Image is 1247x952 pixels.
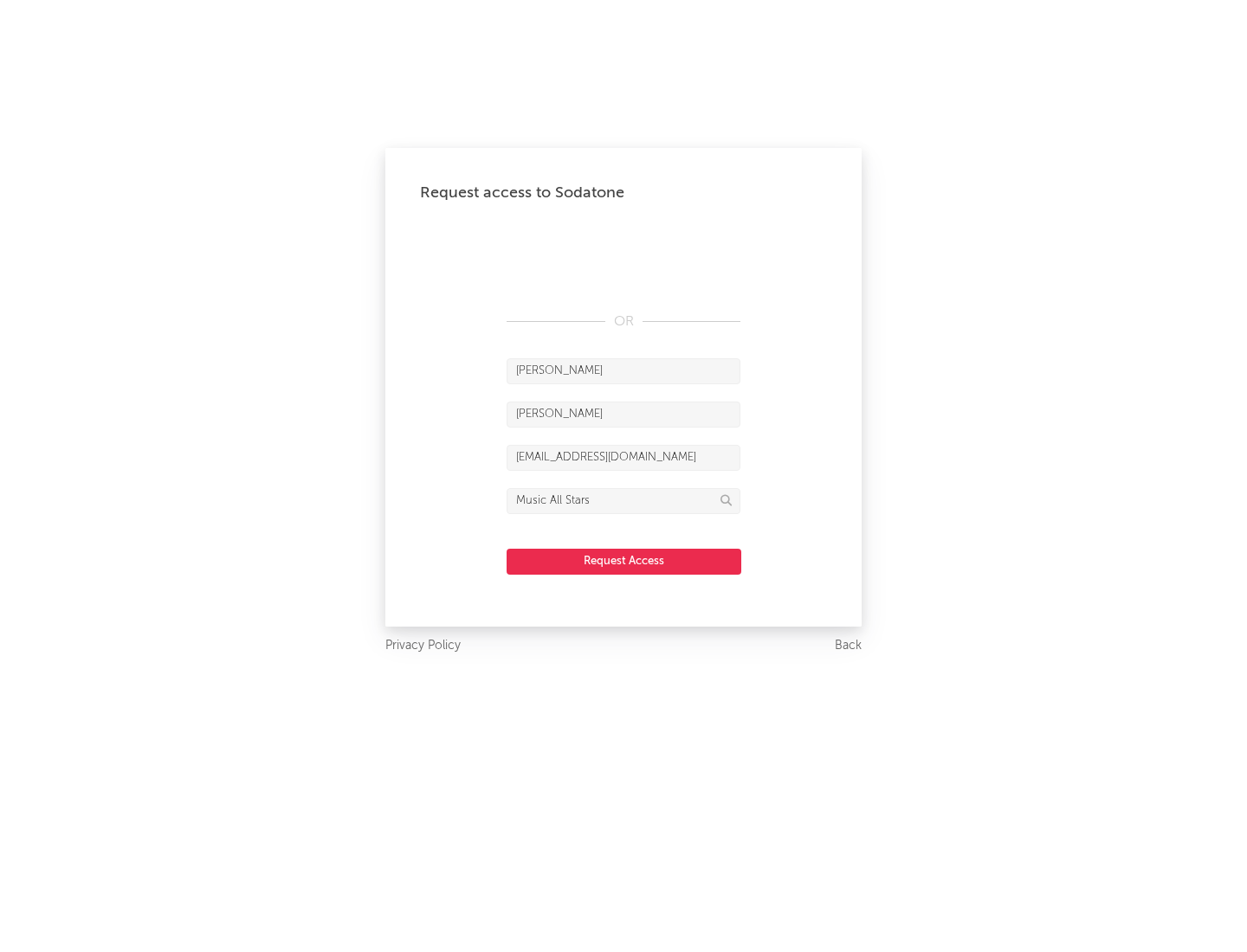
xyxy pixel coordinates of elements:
input: Division [507,488,740,514]
div: OR [507,312,740,332]
input: First Name [507,358,740,384]
button: Request Access [507,549,741,575]
a: Privacy Policy [385,635,461,657]
input: Last Name [507,402,740,428]
a: Back [835,635,862,657]
div: Request access to Sodatone [420,183,827,203]
input: Email [507,445,740,471]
